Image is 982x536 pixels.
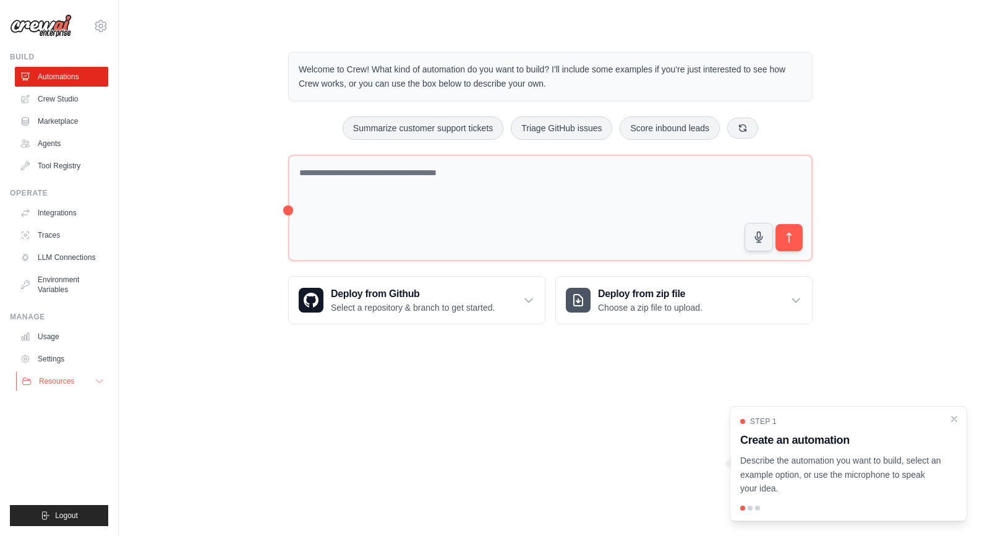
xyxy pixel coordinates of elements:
[15,89,108,109] a: Crew Studio
[15,134,108,153] a: Agents
[598,301,702,314] p: Choose a zip file to upload.
[740,431,942,449] h3: Create an automation
[55,511,78,521] span: Logout
[331,301,495,314] p: Select a repository & branch to get started.
[10,312,108,322] div: Manage
[15,349,108,369] a: Settings
[949,414,959,424] button: Close walkthrough
[10,52,108,62] div: Build
[15,203,108,223] a: Integrations
[15,270,108,300] a: Environment Variables
[16,371,109,391] button: Resources
[620,116,720,140] button: Score inbound leads
[10,188,108,198] div: Operate
[15,156,108,176] a: Tool Registry
[15,225,108,245] a: Traces
[920,477,982,536] iframe: Chat Widget
[39,376,74,386] span: Resources
[598,287,702,301] h3: Deploy from zip file
[15,111,108,131] a: Marketplace
[299,63,802,91] p: Welcome to Crew! What kind of automation do you want to build? I'll include some examples if you'...
[750,417,777,426] span: Step 1
[15,248,108,267] a: LLM Connections
[511,116,612,140] button: Triage GitHub issues
[10,505,108,526] button: Logout
[331,287,495,301] h3: Deploy from Github
[740,454,942,496] p: Describe the automation you want to build, select an example option, or use the microphone to spe...
[343,116,503,140] button: Summarize customer support tickets
[15,67,108,87] a: Automations
[10,14,72,38] img: Logo
[15,327,108,347] a: Usage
